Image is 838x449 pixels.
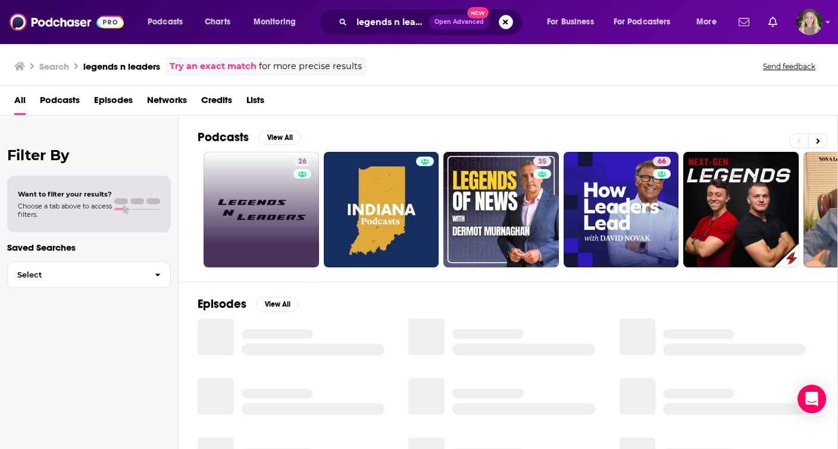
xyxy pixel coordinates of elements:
div: Open Intercom Messenger [798,385,826,413]
h2: Filter By [7,146,171,164]
a: Charts [197,13,237,32]
a: 66 [564,152,679,267]
a: 66 [653,157,671,166]
span: Want to filter your results? [18,190,112,198]
input: Search podcasts, credits, & more... [352,13,429,32]
span: Select [8,271,145,279]
a: Show notifications dropdown [764,12,782,32]
span: 66 [658,156,666,168]
button: Send feedback [759,61,819,71]
a: All [14,91,26,115]
span: For Podcasters [614,14,671,30]
span: Monitoring [254,14,296,30]
a: Episodes [94,91,133,115]
a: Show notifications dropdown [734,12,754,32]
h3: Search [39,61,69,72]
h2: Podcasts [198,130,249,145]
img: User Profile [796,9,823,35]
button: View All [256,297,299,311]
p: Saved Searches [7,242,171,253]
span: 26 [298,156,307,168]
a: 26 [204,152,319,267]
button: View All [258,130,301,145]
a: 35 [533,157,551,166]
div: Search podcasts, credits, & more... [330,8,534,36]
h2: Episodes [198,297,246,311]
span: New [467,7,489,18]
button: open menu [245,13,311,32]
button: Open AdvancedNew [429,15,489,29]
a: 26 [293,157,311,166]
span: Open Advanced [434,19,484,25]
a: Lists [246,91,264,115]
a: Podcasts [40,91,80,115]
span: Logged in as lauren19365 [796,9,823,35]
span: Charts [205,14,230,30]
span: Podcasts [148,14,183,30]
span: Choose a tab above to access filters. [18,202,112,219]
a: Credits [201,91,232,115]
button: open menu [139,13,198,32]
button: open menu [606,13,688,32]
a: PodcastsView All [198,130,301,145]
img: Podchaser - Follow, Share and Rate Podcasts [10,11,124,33]
a: 35 [443,152,559,267]
a: EpisodesView All [198,297,299,311]
a: Networks [147,91,187,115]
span: For Business [547,14,594,30]
span: for more precise results [259,60,362,73]
a: Try an exact match [170,60,257,73]
button: open menu [539,13,609,32]
span: More [696,14,717,30]
button: Show profile menu [796,9,823,35]
button: Select [7,261,171,288]
button: open menu [688,13,731,32]
span: 35 [538,156,546,168]
h3: legends n leaders [83,61,160,72]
